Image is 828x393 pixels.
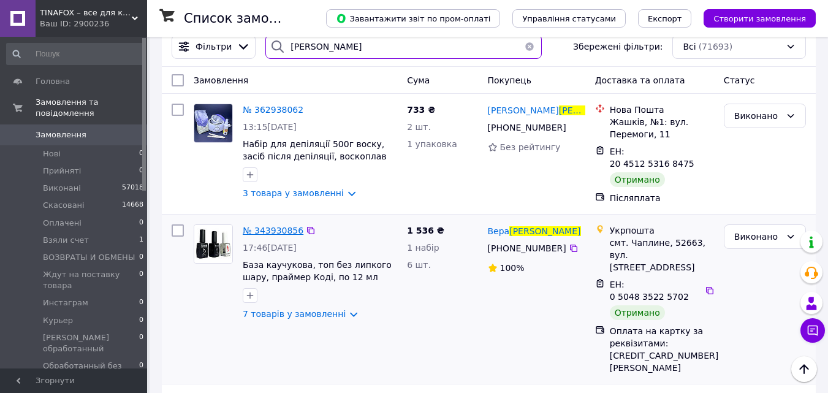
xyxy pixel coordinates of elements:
[43,332,139,354] span: [PERSON_NAME] обработанный
[243,139,387,174] a: Набір для депіляції 500г воску, засіб після депіляції, воскоплав Pro-wax 100 білий
[196,40,232,53] span: Фільтри
[43,235,89,246] span: Взяли счет
[610,192,714,204] div: Післяплата
[194,75,248,85] span: Замовлення
[704,9,816,28] button: Створити замовлення
[488,226,510,236] span: Вера
[610,305,665,320] div: Отримано
[139,332,143,354] span: 0
[43,148,61,159] span: Нові
[326,9,500,28] button: Завантажити звіт по пром-оплаті
[194,224,233,264] a: Фото товару
[43,361,139,383] span: Обработанный без ТТН
[43,297,88,308] span: Инстаграм
[559,105,630,115] span: [PERSON_NAME]
[407,139,457,149] span: 1 упаковка
[184,11,308,26] h1: Список замовлень
[800,318,825,343] button: Чат з покупцем
[43,315,73,326] span: Курьер
[713,14,806,23] span: Створити замовлення
[36,129,86,140] span: Замовлення
[610,325,714,374] div: Оплата на картку за реквізитами: [CREDIT_CARD_NUMBER] [PERSON_NAME]
[139,148,143,159] span: 0
[595,75,685,85] span: Доставка та оплата
[43,252,135,263] span: ВОЗВРАТЫ И ОБМЕНЫ
[488,243,566,253] span: [PHONE_NUMBER]
[638,9,692,28] button: Експорт
[43,269,139,291] span: Ждут на поставку товара
[724,75,755,85] span: Статус
[243,105,303,115] a: № 362938062
[43,166,81,177] span: Прийняті
[139,315,143,326] span: 0
[139,252,143,263] span: 0
[734,230,781,243] div: Виконано
[265,34,542,59] input: Пошук за номером замовлення, ПІБ покупця, номером телефону, Email, номером накладної
[610,172,665,187] div: Отримано
[610,237,714,273] div: смт. Чаплине, 52663, вул. [STREET_ADDRESS]
[488,105,559,115] span: [PERSON_NAME]
[500,263,525,273] span: 100%
[500,142,561,152] span: Без рейтингу
[139,269,143,291] span: 0
[139,218,143,229] span: 0
[610,224,714,237] div: Укрпошта
[194,225,232,263] img: Фото товару
[139,297,143,308] span: 0
[43,200,85,211] span: Скасовані
[512,9,626,28] button: Управління статусами
[43,218,82,229] span: Оплачені
[648,14,682,23] span: Експорт
[40,7,132,18] span: TINAFOX – все для краси
[699,42,732,52] span: (71693)
[488,225,581,237] a: Вера[PERSON_NAME]
[407,260,431,270] span: 6 шт.
[36,76,70,87] span: Головна
[139,361,143,383] span: 0
[488,75,531,85] span: Покупець
[488,123,566,132] span: [PHONE_NUMBER]
[610,116,714,140] div: Жашків, №1: вул. Перемоги, 11
[36,97,147,119] span: Замовлення та повідомлення
[610,280,689,302] span: ЕН: 0 5048 3522 5702
[243,309,346,319] a: 7 товарів у замовленні
[610,104,714,116] div: Нова Пошта
[243,260,392,282] a: База каучукова, топ без липкого шару, праймер Коді, по 12 мл
[691,13,816,23] a: Створити замовлення
[243,226,303,235] a: № 343930856
[407,226,444,235] span: 1 536 ₴
[243,122,297,132] span: 13:15[DATE]
[407,243,439,253] span: 1 набір
[139,166,143,177] span: 0
[522,14,616,23] span: Управління статусами
[407,105,435,115] span: 733 ₴
[243,243,297,253] span: 17:46[DATE]
[194,104,232,142] img: Фото товару
[683,40,696,53] span: Всі
[243,188,344,198] a: 3 товара у замовленні
[488,104,585,116] a: [PERSON_NAME][PERSON_NAME]
[194,104,233,143] a: Фото товару
[517,34,542,59] button: Очистить
[791,356,817,382] button: Наверх
[573,40,663,53] span: Збережені фільтри:
[407,75,430,85] span: Cума
[43,183,81,194] span: Виконані
[336,13,490,24] span: Завантажити звіт по пром-оплаті
[122,200,143,211] span: 14668
[40,18,147,29] div: Ваш ID: 2900236
[509,226,580,236] span: [PERSON_NAME]
[139,235,143,246] span: 1
[6,43,145,65] input: Пошук
[407,122,431,132] span: 2 шт.
[610,147,694,169] span: ЕН: 20 4512 5316 8475
[734,109,781,123] div: Виконано
[122,183,143,194] span: 57018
